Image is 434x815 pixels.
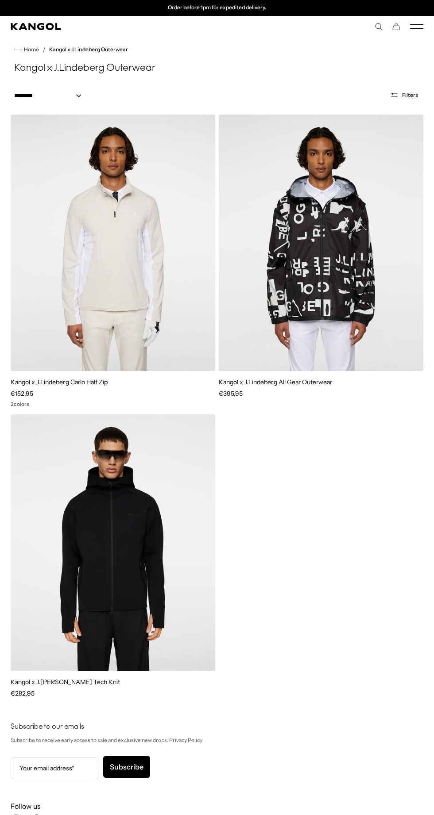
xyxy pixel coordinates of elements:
span: Home [22,46,39,53]
a: Kangol [11,23,217,30]
span: €282,95 [11,689,35,697]
img: Kangol x J.Lindeberg All Gear Outerwear [219,115,423,371]
p: Order before 1pm for expedited delivery. [168,4,266,11]
h4: Subscribe to our emails [11,722,423,732]
h3: Follow us [11,801,423,811]
slideshow-component: Announcement bar [126,4,308,11]
li: / [39,44,46,55]
img: Kangol x J.Lindeberg Carlo Half Zip [11,115,215,371]
button: Open filters [385,91,423,99]
h1: Kangol x J.Lindeberg Outerwear [11,62,423,75]
a: Kangol x J.Lindeberg Outerwear [49,46,128,53]
div: 2 colors [11,401,215,407]
button: Subscribe [103,756,150,778]
div: Announcement [126,4,308,11]
a: Home [14,46,39,54]
span: Filters [402,92,418,98]
button: Cart [392,23,400,31]
a: Kangol x J.[PERSON_NAME] Tech Knit [11,678,120,686]
a: Kangol x J.Lindeberg All Gear Outerwear [219,378,332,386]
img: Kangol x J.Lindeberg Thomas Tech Knit [11,414,215,671]
p: Subscribe to receive early access to sale and exclusive new drops. Privacy Policy [11,735,423,745]
span: €395,95 [219,390,243,398]
a: Kangol x J.Lindeberg Carlo Half Zip [11,378,108,386]
div: 2 of 2 [126,4,308,11]
button: Mobile Menu [410,23,423,31]
span: €152,95 [11,390,33,398]
select: Sort by: Featured [11,91,90,100]
summary: Search here [375,23,383,31]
